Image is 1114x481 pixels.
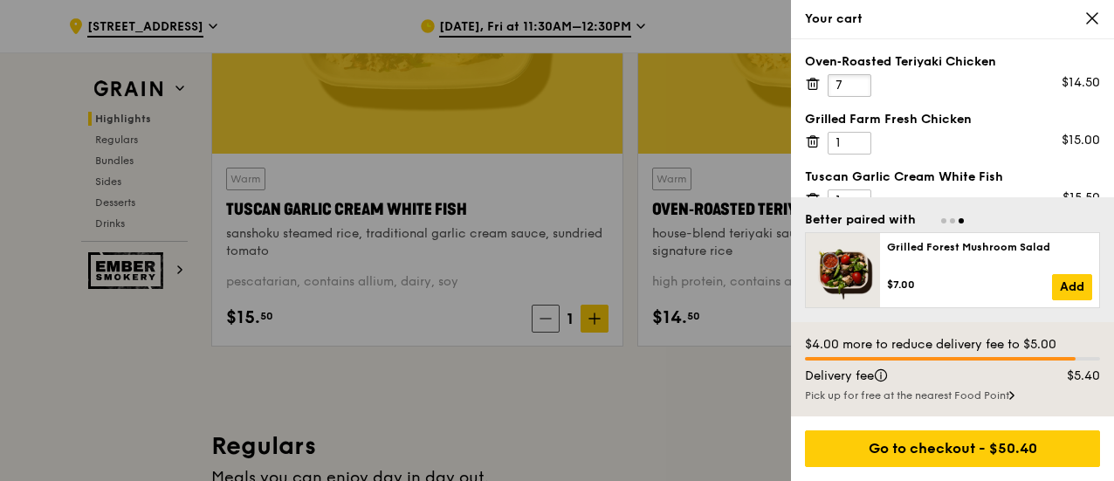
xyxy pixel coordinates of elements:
[887,278,1052,292] div: $7.00
[805,111,1100,128] div: Grilled Farm Fresh Chicken
[805,168,1100,186] div: Tuscan Garlic Cream White Fish
[805,336,1100,354] div: $4.00 more to reduce delivery fee to $5.00
[1052,274,1092,300] a: Add
[959,218,964,223] span: Go to slide 3
[805,388,1100,402] div: Pick up for free at the nearest Food Point
[805,53,1100,71] div: Oven‑Roasted Teriyaki Chicken
[941,218,946,223] span: Go to slide 1
[1062,74,1100,92] div: $14.50
[805,10,1100,28] div: Your cart
[950,218,955,223] span: Go to slide 2
[887,240,1092,254] div: Grilled Forest Mushroom Salad
[805,211,916,229] div: Better paired with
[1032,368,1111,385] div: $5.40
[1062,189,1100,207] div: $15.50
[805,430,1100,467] div: Go to checkout - $50.40
[1062,132,1100,149] div: $15.00
[794,368,1032,385] div: Delivery fee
